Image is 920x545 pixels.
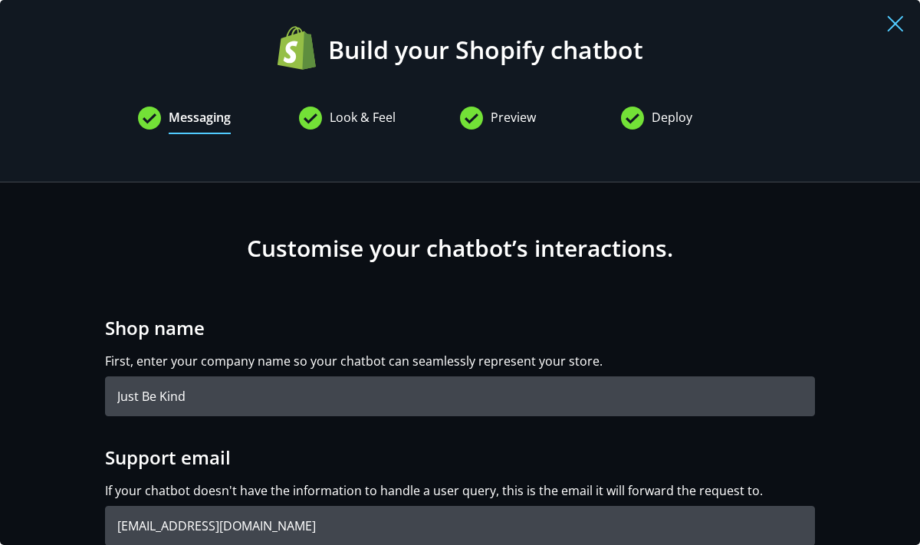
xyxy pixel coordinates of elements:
span: Preview [491,108,536,134]
h2: Build your Shopify chatbot [32,31,888,74]
label: If your chatbot doesn't have the information to handle a user query, this is the email it will fo... [105,481,763,500]
k-stage-header: Messaging [138,105,299,159]
span: Deploy [652,108,692,134]
k-stage-header: Look & Feel [299,105,460,159]
label: First, enter your company name so your chatbot can seamlessly represent your store. [105,352,603,370]
k-stage-header: Preview [460,105,621,159]
span: Messaging [169,108,231,134]
img: close modal [887,15,903,32]
h2: Shop name [105,317,815,340]
span: Look & Feel [330,108,396,134]
input: e.g. MyStore [105,376,815,416]
k-stage-header: Deploy [621,105,782,159]
img: Shopify Logo [278,26,316,70]
h2: Support email [105,447,815,469]
h1: Customise your chatbot’s interactions. [105,235,815,262]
